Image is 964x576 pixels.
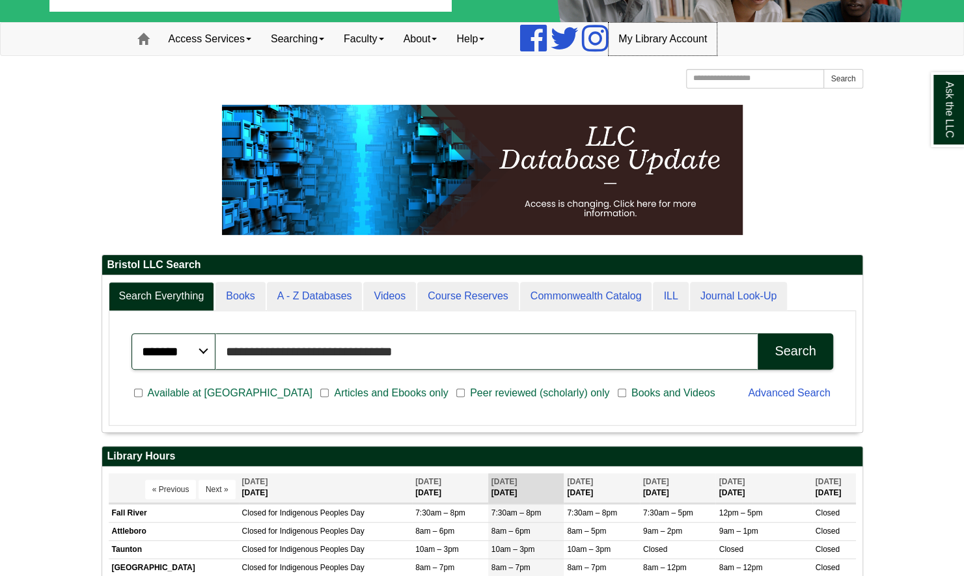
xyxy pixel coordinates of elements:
[412,473,488,502] th: [DATE]
[816,477,842,486] span: [DATE]
[491,527,530,536] span: 8am – 6pm
[242,477,268,486] span: [DATE]
[268,563,364,572] span: for Indigenous Peoples Day
[653,282,688,311] a: ILL
[261,23,334,55] a: Searching
[415,545,459,554] span: 10am – 3pm
[363,282,416,311] a: Videos
[567,477,593,486] span: [DATE]
[812,473,856,502] th: [DATE]
[159,23,261,55] a: Access Services
[567,508,617,517] span: 7:30am – 8pm
[748,387,830,398] a: Advanced Search
[102,255,862,275] h2: Bristol LLC Search
[199,480,236,499] button: Next »
[394,23,447,55] a: About
[242,508,266,517] span: Closed
[643,527,682,536] span: 9am – 2pm
[143,385,318,401] span: Available at [GEOGRAPHIC_DATA]
[816,527,840,536] span: Closed
[643,477,669,486] span: [DATE]
[102,446,862,467] h2: Library Hours
[816,508,840,517] span: Closed
[491,508,542,517] span: 7:30am – 8pm
[488,473,564,502] th: [DATE]
[415,477,441,486] span: [DATE]
[109,522,239,540] td: Attleboro
[109,282,215,311] a: Search Everything
[690,282,787,311] a: Journal Look-Up
[643,563,687,572] span: 8am – 12pm
[268,545,364,554] span: for Indigenous Peoples Day
[643,545,667,554] span: Closed
[417,282,519,311] a: Course Reserves
[329,385,453,401] span: Articles and Ebooks only
[719,527,758,536] span: 9am – 1pm
[215,282,265,311] a: Books
[719,545,743,554] span: Closed
[465,385,614,401] span: Peer reviewed (scholarly) only
[267,282,363,311] a: A - Z Databases
[268,527,364,536] span: for Indigenous Peoples Day
[719,477,745,486] span: [DATE]
[242,527,266,536] span: Closed
[447,23,494,55] a: Help
[640,473,716,502] th: [DATE]
[242,545,266,554] span: Closed
[567,527,606,536] span: 8am – 5pm
[618,387,626,399] input: Books and Videos
[320,387,329,399] input: Articles and Ebooks only
[609,23,717,55] a: My Library Account
[775,344,816,359] div: Search
[719,563,762,572] span: 8am – 12pm
[222,105,743,235] img: HTML tutorial
[415,563,454,572] span: 8am – 7pm
[334,23,394,55] a: Faculty
[567,545,611,554] span: 10am – 3pm
[758,333,833,370] button: Search
[491,477,517,486] span: [DATE]
[134,387,143,399] input: Available at [GEOGRAPHIC_DATA]
[239,473,412,502] th: [DATE]
[109,504,239,522] td: Fall River
[816,545,840,554] span: Closed
[564,473,640,502] th: [DATE]
[816,563,840,572] span: Closed
[268,508,364,517] span: for Indigenous Peoples Day
[719,508,762,517] span: 12pm – 5pm
[823,69,862,89] button: Search
[456,387,465,399] input: Peer reviewed (scholarly) only
[567,563,606,572] span: 8am – 7pm
[491,545,535,554] span: 10am – 3pm
[491,563,530,572] span: 8am – 7pm
[626,385,721,401] span: Books and Videos
[145,480,197,499] button: « Previous
[242,563,266,572] span: Closed
[643,508,693,517] span: 7:30am – 5pm
[415,527,454,536] span: 8am – 6pm
[109,540,239,558] td: Taunton
[520,282,652,311] a: Commonwealth Catalog
[715,473,812,502] th: [DATE]
[415,508,465,517] span: 7:30am – 8pm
